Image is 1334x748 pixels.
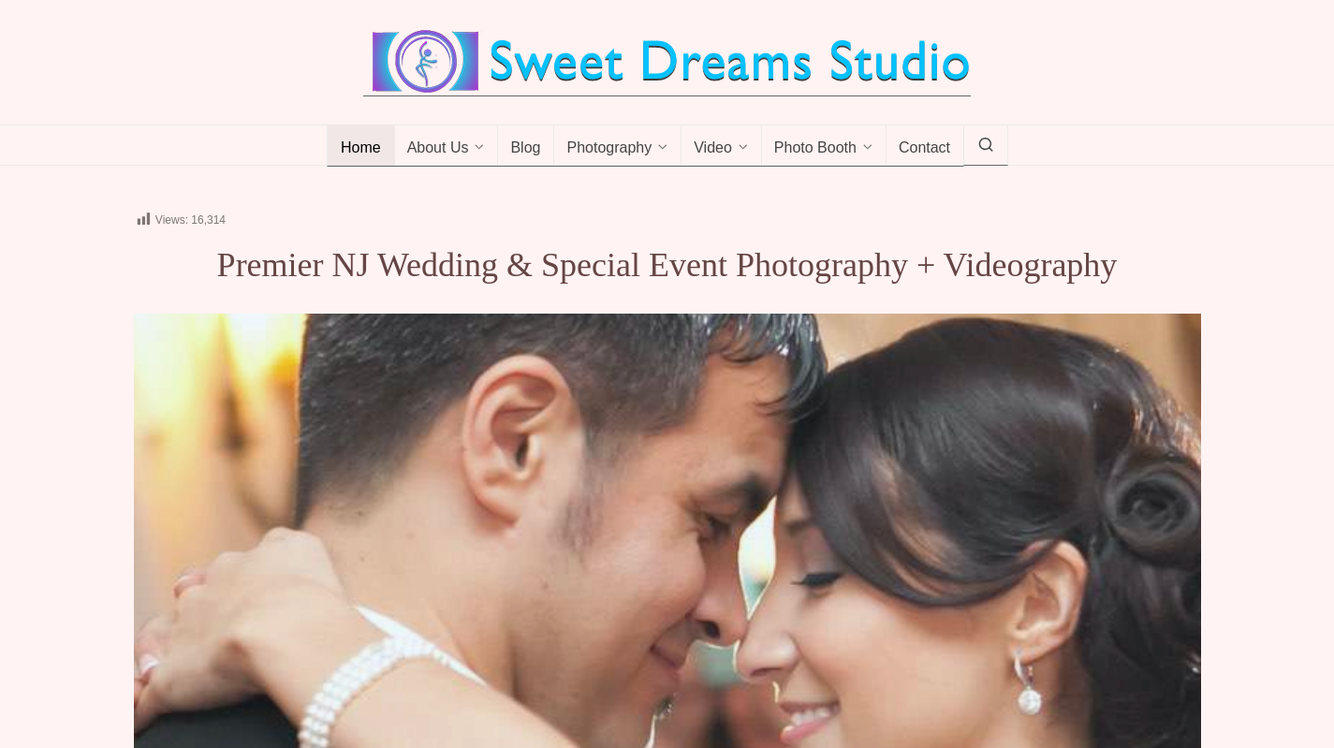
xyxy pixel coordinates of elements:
[681,125,762,167] a: Video
[217,246,1118,284] span: Premier NJ Wedding & Special Event Photography + Videography
[886,125,964,167] a: Contact
[394,125,499,167] a: About Us
[553,125,682,167] a: Photography
[761,125,887,167] a: Photo Booth
[155,213,188,227] span: Views:
[497,125,554,167] a: Blog
[341,139,381,158] span: Home
[191,213,226,227] span: 16,314
[363,28,971,95] img: Best Wedding Event Photography Photo Booth Videography NJ NY
[510,139,540,158] span: Blog
[327,125,395,167] a: Home
[407,139,469,158] span: About Us
[899,139,950,158] span: Contact
[774,139,857,158] span: Photo Booth
[566,139,652,158] span: Photography
[694,139,732,158] span: Video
